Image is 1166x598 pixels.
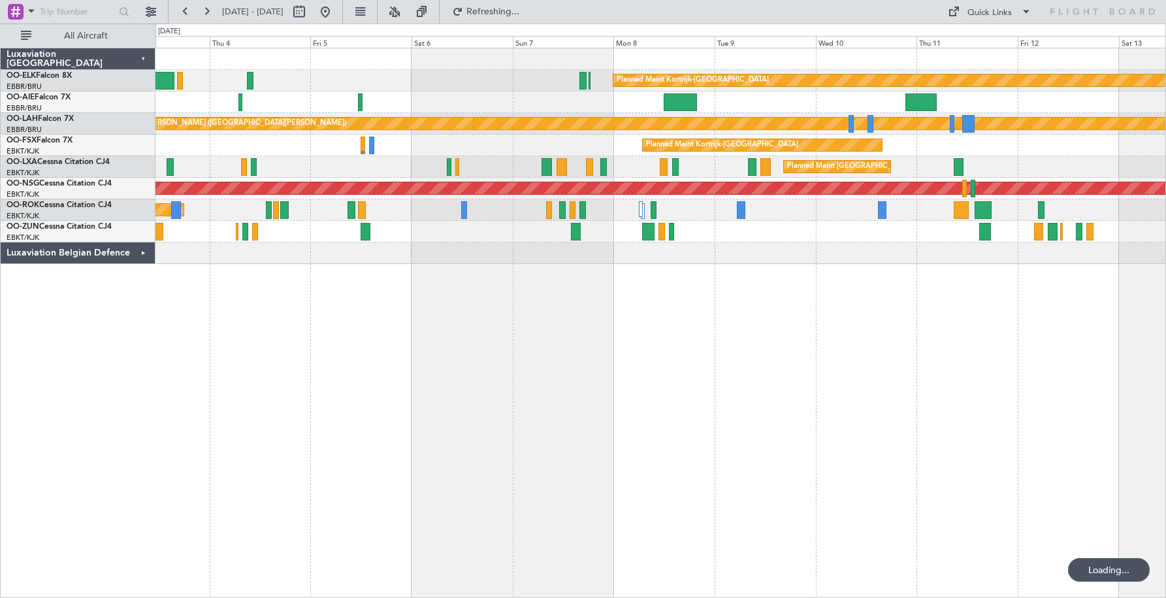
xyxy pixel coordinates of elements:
div: [DATE] [158,26,180,37]
span: OO-ROK [7,201,39,209]
span: OO-FSX [7,137,37,144]
input: Trip Number [40,2,115,22]
span: All Aircraft [34,31,138,41]
div: Sun 7 [513,36,614,48]
div: Fri 5 [310,36,412,48]
a: OO-AIEFalcon 7X [7,93,71,101]
span: OO-NSG [7,180,39,188]
button: All Aircraft [14,25,142,46]
a: EBKT/KJK [7,190,39,199]
span: OO-LXA [7,158,37,166]
a: EBBR/BRU [7,125,42,135]
div: Sat 6 [412,36,513,48]
a: EBKT/KJK [7,211,39,221]
a: EBKT/KJK [7,233,39,242]
div: Planned Maint Kortrijk-[GEOGRAPHIC_DATA] [646,135,798,155]
div: Thu 11 [916,36,1018,48]
div: Planned Maint [GEOGRAPHIC_DATA] ([GEOGRAPHIC_DATA] National) [787,157,1024,176]
span: [DATE] - [DATE] [222,6,283,18]
button: Refreshing... [446,1,525,22]
span: OO-ZUN [7,223,39,231]
a: EBKT/KJK [7,146,39,156]
a: OO-LXACessna Citation CJ4 [7,158,110,166]
div: Thu 4 [210,36,311,48]
div: Fri 12 [1018,36,1119,48]
div: Tue 9 [715,36,816,48]
div: Loading... [1068,558,1150,582]
a: EBKT/KJK [7,168,39,178]
span: OO-LAH [7,115,38,123]
a: OO-FSXFalcon 7X [7,137,73,144]
a: EBBR/BRU [7,82,42,91]
a: OO-ELKFalcon 8X [7,72,72,80]
div: Planned Maint Kortrijk-[GEOGRAPHIC_DATA] [617,71,769,90]
a: EBBR/BRU [7,103,42,113]
a: OO-LAHFalcon 7X [7,115,74,123]
button: Quick Links [941,1,1038,22]
span: OO-AIE [7,93,35,101]
a: OO-NSGCessna Citation CJ4 [7,180,112,188]
span: Refreshing... [466,7,521,16]
span: OO-ELK [7,72,36,80]
div: Wed 3 [108,36,210,48]
a: OO-ZUNCessna Citation CJ4 [7,223,112,231]
div: Wed 10 [816,36,917,48]
div: Mon 8 [613,36,715,48]
div: Quick Links [967,7,1012,20]
a: OO-ROKCessna Citation CJ4 [7,201,112,209]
